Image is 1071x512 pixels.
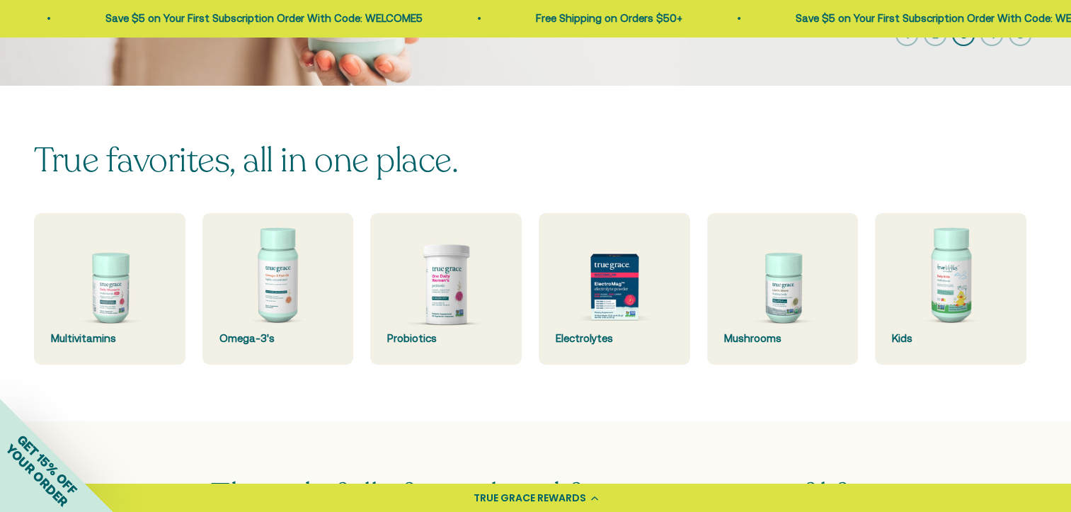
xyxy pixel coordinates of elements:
[387,331,505,348] div: Probiotics
[539,213,690,365] a: Electrolytes
[534,12,681,24] a: Free Shipping on Orders $50+
[34,213,185,365] a: Multivitamins
[724,331,842,348] div: Mushrooms
[3,441,71,509] span: YOUR ORDER
[924,23,946,46] button: 2
[556,331,673,348] div: Electrolytes
[892,331,1009,348] div: Kids
[14,431,80,497] span: GET 15% OFF
[707,213,859,365] a: Mushrooms
[104,10,421,27] p: Save $5 on Your First Subscription Order With Code: WELCOME5
[895,23,918,46] button: 1
[219,331,337,348] div: Omega-3's
[1009,23,1031,46] button: 5
[952,23,975,46] button: 3
[51,331,168,348] div: Multivitamins
[980,23,1003,46] button: 4
[474,491,586,506] div: TRUE GRACE REWARDS
[34,137,458,183] split-lines: True favorites, all in one place.
[370,213,522,365] a: Probiotics
[875,213,1026,365] a: Kids
[202,213,354,365] a: Omega-3's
